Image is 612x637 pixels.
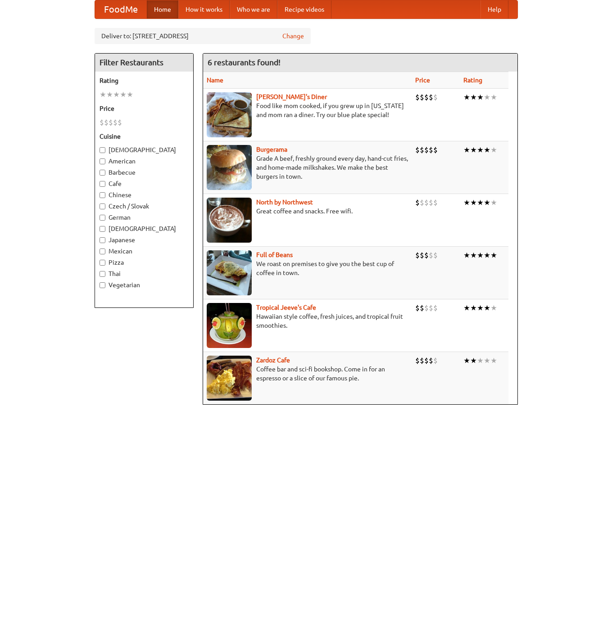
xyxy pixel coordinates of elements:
[484,145,490,155] li: ★
[415,250,420,260] li: $
[490,250,497,260] li: ★
[415,303,420,313] li: $
[490,303,497,313] li: ★
[429,145,433,155] li: $
[100,235,189,244] label: Japanese
[256,251,293,258] b: Full of Beans
[147,0,178,18] a: Home
[490,198,497,208] li: ★
[256,146,287,153] a: Burgerama
[100,237,105,243] input: Japanese
[415,198,420,208] li: $
[118,117,122,127] li: $
[277,0,331,18] a: Recipe videos
[100,215,105,221] input: German
[100,269,189,278] label: Thai
[424,303,429,313] li: $
[470,92,477,102] li: ★
[100,203,105,209] input: Czech / Slovak
[207,250,252,295] img: beans.jpg
[120,90,127,99] li: ★
[282,32,304,41] a: Change
[207,198,252,243] img: north.jpg
[433,250,438,260] li: $
[100,190,189,199] label: Chinese
[100,192,105,198] input: Chinese
[230,0,277,18] a: Who we are
[463,92,470,102] li: ★
[100,181,105,187] input: Cafe
[484,92,490,102] li: ★
[470,356,477,366] li: ★
[100,247,189,256] label: Mexican
[100,90,106,99] li: ★
[477,198,484,208] li: ★
[178,0,230,18] a: How it works
[424,198,429,208] li: $
[484,356,490,366] li: ★
[433,198,438,208] li: $
[113,117,118,127] li: $
[470,250,477,260] li: ★
[100,170,105,176] input: Barbecue
[100,271,105,277] input: Thai
[100,132,189,141] h5: Cuisine
[415,145,420,155] li: $
[424,92,429,102] li: $
[429,250,433,260] li: $
[208,58,281,67] ng-pluralize: 6 restaurants found!
[463,77,482,84] a: Rating
[100,157,189,166] label: American
[477,250,484,260] li: ★
[100,280,189,289] label: Vegetarian
[470,198,477,208] li: ★
[477,145,484,155] li: ★
[100,224,189,233] label: [DEMOGRAPHIC_DATA]
[256,304,316,311] a: Tropical Jeeve's Cafe
[207,154,408,181] p: Grade A beef, freshly ground every day, hand-cut fries, and home-made milkshakes. We make the bes...
[463,356,470,366] li: ★
[207,259,408,277] p: We roast on premises to give you the best cup of coffee in town.
[481,0,508,18] a: Help
[104,117,109,127] li: $
[207,77,223,84] a: Name
[100,147,105,153] input: [DEMOGRAPHIC_DATA]
[470,145,477,155] li: ★
[95,28,311,44] div: Deliver to: [STREET_ADDRESS]
[207,356,252,401] img: zardoz.jpg
[433,92,438,102] li: $
[420,145,424,155] li: $
[420,92,424,102] li: $
[100,168,189,177] label: Barbecue
[256,199,313,206] a: North by Northwest
[100,248,105,254] input: Mexican
[420,303,424,313] li: $
[127,90,133,99] li: ★
[100,117,104,127] li: $
[429,92,433,102] li: $
[256,93,327,100] a: [PERSON_NAME]'s Diner
[420,356,424,366] li: $
[100,179,189,188] label: Cafe
[424,145,429,155] li: $
[207,207,408,216] p: Great coffee and snacks. Free wifi.
[95,54,193,72] h4: Filter Restaurants
[420,250,424,260] li: $
[106,90,113,99] li: ★
[207,145,252,190] img: burgerama.jpg
[477,356,484,366] li: ★
[100,202,189,211] label: Czech / Slovak
[463,250,470,260] li: ★
[256,357,290,364] a: Zardoz Cafe
[100,104,189,113] h5: Price
[484,303,490,313] li: ★
[100,226,105,232] input: [DEMOGRAPHIC_DATA]
[415,77,430,84] a: Price
[463,145,470,155] li: ★
[424,250,429,260] li: $
[415,356,420,366] li: $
